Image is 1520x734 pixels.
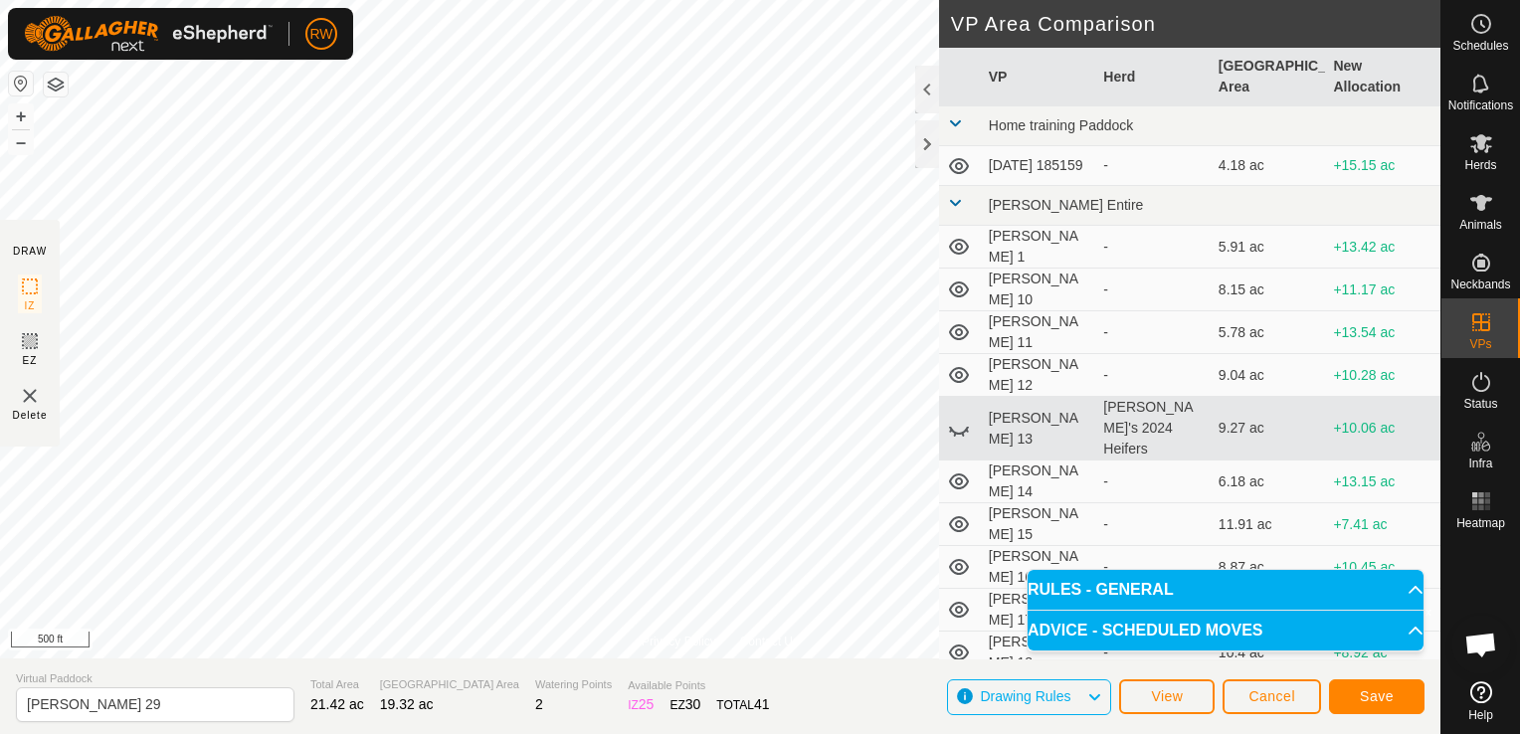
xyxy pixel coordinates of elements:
[740,633,799,650] a: Contact Us
[9,104,33,128] button: +
[9,130,33,154] button: –
[24,16,273,52] img: Gallagher Logo
[1211,269,1326,311] td: 8.15 ac
[380,696,434,712] span: 19.32 ac
[1248,688,1295,704] span: Cancel
[16,670,294,687] span: Virtual Paddock
[1325,632,1440,674] td: +8.92 ac
[981,269,1096,311] td: [PERSON_NAME] 10
[1028,611,1424,650] p-accordion-header: ADVICE - SCHEDULED MOVES
[1448,99,1513,111] span: Notifications
[1103,237,1203,258] div: -
[13,244,47,259] div: DRAW
[951,12,1440,36] h2: VP Area Comparison
[1452,40,1508,52] span: Schedules
[1468,709,1493,721] span: Help
[1325,546,1440,589] td: +10.45 ac
[716,694,769,715] div: TOTAL
[981,48,1096,106] th: VP
[981,354,1096,397] td: [PERSON_NAME] 12
[1211,397,1326,460] td: 9.27 ac
[981,146,1096,186] td: [DATE] 185159
[1325,226,1440,269] td: +13.42 ac
[1211,354,1326,397] td: 9.04 ac
[981,226,1096,269] td: [PERSON_NAME] 1
[23,353,38,368] span: EZ
[981,632,1096,674] td: [PERSON_NAME] 18
[1211,632,1326,674] td: 10.4 ac
[685,696,701,712] span: 30
[1095,48,1211,106] th: Herd
[1456,517,1505,529] span: Heatmap
[1211,146,1326,186] td: 4.18 ac
[1360,688,1394,704] span: Save
[1211,546,1326,589] td: 8.87 ac
[981,503,1096,546] td: [PERSON_NAME] 15
[1223,679,1321,714] button: Cancel
[981,546,1096,589] td: [PERSON_NAME] 16
[989,197,1144,213] span: [PERSON_NAME] Entire
[1211,460,1326,503] td: 6.18 ac
[535,696,543,712] span: 2
[13,408,48,423] span: Delete
[1151,688,1183,704] span: View
[1451,615,1511,674] div: Open chat
[18,384,42,408] img: VP
[1103,279,1203,300] div: -
[1329,679,1425,714] button: Save
[1103,557,1203,578] div: -
[380,676,519,693] span: [GEOGRAPHIC_DATA] Area
[1325,269,1440,311] td: +11.17 ac
[1325,460,1440,503] td: +13.15 ac
[980,688,1070,704] span: Drawing Rules
[1103,642,1203,663] div: -
[1325,48,1440,106] th: New Allocation
[310,676,364,693] span: Total Area
[1211,226,1326,269] td: 5.91 ac
[642,633,716,650] a: Privacy Policy
[1325,146,1440,186] td: +15.15 ac
[25,298,36,313] span: IZ
[639,696,655,712] span: 25
[1325,503,1440,546] td: +7.41 ac
[1450,278,1510,290] span: Neckbands
[1459,219,1502,231] span: Animals
[1441,673,1520,729] a: Help
[628,694,654,715] div: IZ
[981,460,1096,503] td: [PERSON_NAME] 14
[1028,570,1424,610] p-accordion-header: RULES - GENERAL
[1028,582,1174,598] span: RULES - GENERAL
[1103,514,1203,535] div: -
[981,397,1096,460] td: [PERSON_NAME] 13
[1103,365,1203,386] div: -
[1211,48,1326,106] th: [GEOGRAPHIC_DATA] Area
[1325,354,1440,397] td: +10.28 ac
[1211,311,1326,354] td: 5.78 ac
[1468,458,1492,469] span: Infra
[1325,397,1440,460] td: +10.06 ac
[669,694,700,715] div: EZ
[44,73,68,96] button: Map Layers
[9,72,33,95] button: Reset Map
[628,677,769,694] span: Available Points
[309,24,332,45] span: RW
[535,676,612,693] span: Watering Points
[1028,623,1262,639] span: ADVICE - SCHEDULED MOVES
[1119,679,1215,714] button: View
[1103,155,1203,176] div: -
[1103,322,1203,343] div: -
[310,696,364,712] span: 21.42 ac
[1103,397,1203,459] div: [PERSON_NAME]'s 2024 Heifers
[1464,159,1496,171] span: Herds
[1325,311,1440,354] td: +13.54 ac
[754,696,770,712] span: 41
[1463,398,1497,410] span: Status
[989,117,1134,133] span: Home training Paddock
[1103,471,1203,492] div: -
[981,589,1096,632] td: [PERSON_NAME] 17
[981,311,1096,354] td: [PERSON_NAME] 11
[1211,503,1326,546] td: 11.91 ac
[1469,338,1491,350] span: VPs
